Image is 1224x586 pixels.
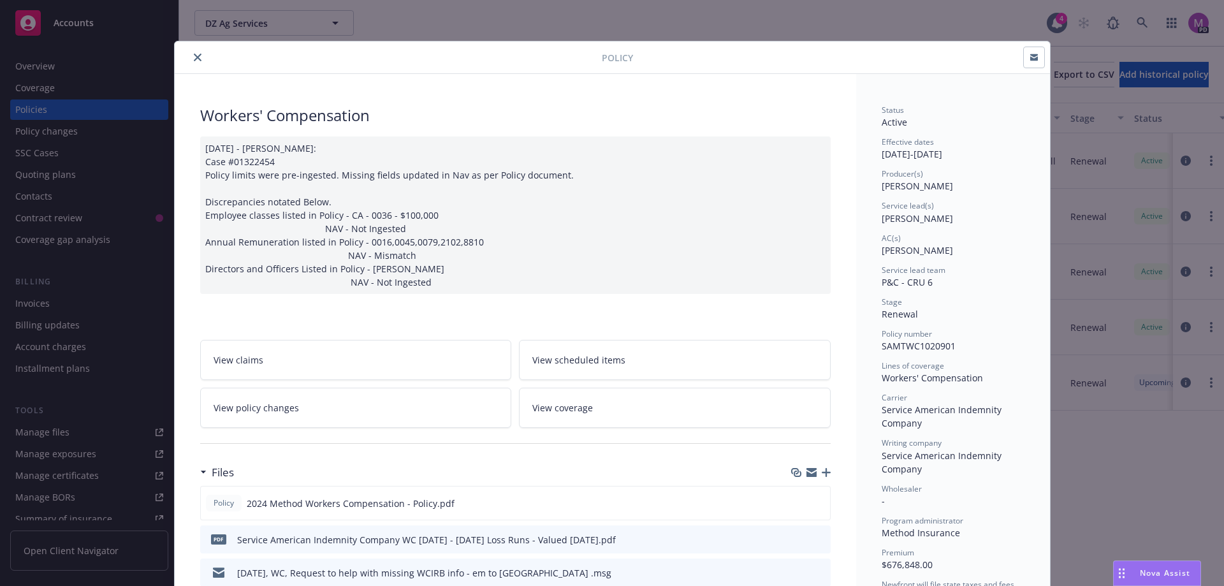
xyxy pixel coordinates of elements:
button: download file [793,497,803,510]
a: View scheduled items [519,340,831,380]
span: pdf [211,534,226,544]
span: Service lead team [882,265,945,275]
span: P&C - CRU 6 [882,276,933,288]
span: View coverage [532,401,593,414]
button: preview file [814,566,826,580]
span: View scheduled items [532,353,625,367]
span: Workers' Compensation [882,372,983,384]
span: Policy [602,51,633,64]
span: Policy number [882,328,932,339]
span: Renewal [882,308,918,320]
span: AC(s) [882,233,901,244]
span: Active [882,116,907,128]
span: View claims [214,353,263,367]
span: [PERSON_NAME] [882,180,953,192]
button: preview file [814,533,826,546]
div: Workers' Compensation [200,105,831,126]
span: SAMTWC1020901 [882,340,956,352]
span: Program administrator [882,515,963,526]
div: [DATE] - [PERSON_NAME]: Case #01322454 Policy limits were pre-ingested. Missing fields updated in... [200,136,831,294]
button: Nova Assist [1113,560,1201,586]
span: Policy [211,497,237,509]
span: Wholesaler [882,483,922,494]
span: Premium [882,547,914,558]
a: View claims [200,340,512,380]
div: Drag to move [1114,561,1130,585]
span: View policy changes [214,401,299,414]
span: Service lead(s) [882,200,934,211]
span: Status [882,105,904,115]
span: Writing company [882,437,942,448]
span: Stage [882,297,902,307]
div: Service American Indemnity Company WC [DATE] - [DATE] Loss Runs - Valued [DATE].pdf [237,533,616,546]
button: close [190,50,205,65]
span: Service American Indemnity Company [882,404,1004,429]
a: View coverage [519,388,831,428]
span: Producer(s) [882,168,923,179]
span: Method Insurance [882,527,960,539]
h3: Files [212,464,234,481]
div: Files [200,464,234,481]
button: download file [794,566,804,580]
div: [DATE] - [DATE] [882,136,1024,161]
a: View policy changes [200,388,512,428]
span: Carrier [882,392,907,403]
button: preview file [813,497,825,510]
span: Lines of coverage [882,360,944,371]
span: [PERSON_NAME] [882,244,953,256]
span: Effective dates [882,136,934,147]
button: download file [794,533,804,546]
span: [PERSON_NAME] [882,212,953,224]
span: - [882,495,885,507]
span: 2024 Method Workers Compensation - Policy.pdf [247,497,455,510]
div: [DATE], WC, Request to help with missing WCIRB info - em to [GEOGRAPHIC_DATA] .msg [237,566,611,580]
span: Nova Assist [1140,568,1190,578]
span: $676,848.00 [882,559,933,571]
span: Service American Indemnity Company [882,450,1004,475]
